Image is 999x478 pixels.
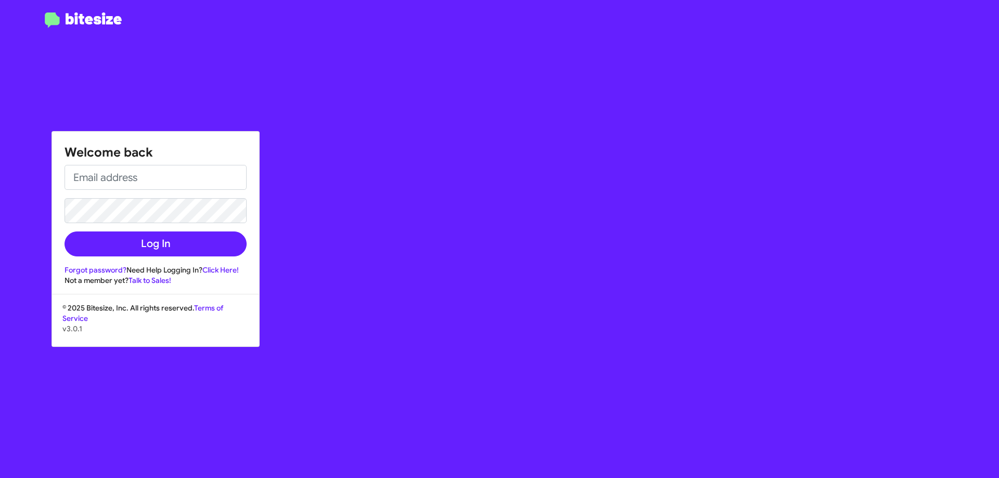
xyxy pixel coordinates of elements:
div: Need Help Logging In? [65,265,247,275]
input: Email address [65,165,247,190]
button: Log In [65,231,247,256]
a: Talk to Sales! [129,276,171,285]
a: Forgot password? [65,265,126,275]
h1: Welcome back [65,144,247,161]
div: Not a member yet? [65,275,247,286]
a: Click Here! [202,265,239,275]
div: © 2025 Bitesize, Inc. All rights reserved. [52,303,259,346]
p: v3.0.1 [62,324,249,334]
